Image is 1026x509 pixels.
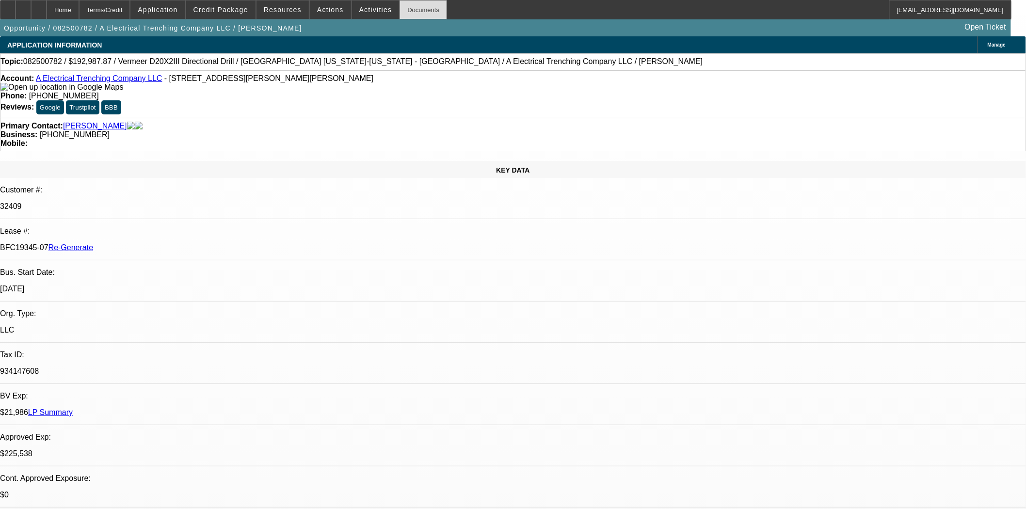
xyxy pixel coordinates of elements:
[0,57,23,66] strong: Topic:
[0,74,34,82] strong: Account:
[36,74,162,82] a: A Electrical Trenching Company LLC
[496,166,529,174] span: KEY DATA
[28,408,73,416] a: LP Summary
[130,0,185,19] button: Application
[40,130,110,139] span: [PHONE_NUMBER]
[352,0,400,19] button: Activities
[7,41,102,49] span: APPLICATION INFORMATION
[63,122,127,130] a: [PERSON_NAME]
[317,6,344,14] span: Actions
[36,100,64,114] button: Google
[48,243,94,252] a: Re-Generate
[4,24,302,32] span: Opportunity / 082500782 / A Electrical Trenching Company LLC / [PERSON_NAME]
[310,0,351,19] button: Actions
[135,122,143,130] img: linkedin-icon.png
[988,42,1006,48] span: Manage
[138,6,177,14] span: Application
[0,139,28,147] strong: Mobile:
[66,100,99,114] button: Trustpilot
[127,122,135,130] img: facebook-icon.png
[186,0,256,19] button: Credit Package
[0,122,63,130] strong: Primary Contact:
[359,6,392,14] span: Activities
[0,103,34,111] strong: Reviews:
[256,0,309,19] button: Resources
[23,57,703,66] span: 082500782 / $192,987.87 / Vermeer D20X2III Directional Drill / [GEOGRAPHIC_DATA] [US_STATE]-[US_S...
[0,92,27,100] strong: Phone:
[193,6,248,14] span: Credit Package
[0,83,123,91] a: View Google Maps
[0,130,37,139] strong: Business:
[961,19,1010,35] a: Open Ticket
[264,6,302,14] span: Resources
[164,74,373,82] span: - [STREET_ADDRESS][PERSON_NAME][PERSON_NAME]
[29,92,99,100] span: [PHONE_NUMBER]
[101,100,121,114] button: BBB
[0,83,123,92] img: Open up location in Google Maps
